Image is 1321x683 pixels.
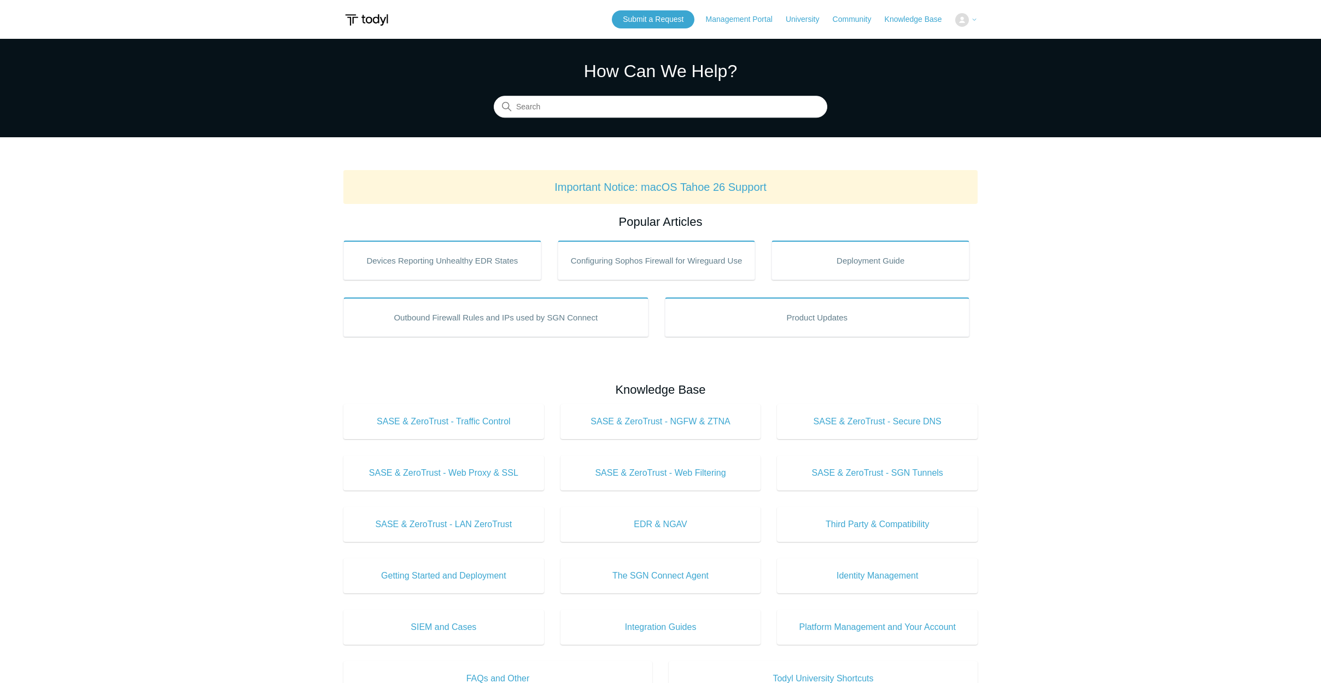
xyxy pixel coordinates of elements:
a: Third Party & Compatibility [777,507,978,542]
a: Important Notice: macOS Tahoe 26 Support [554,181,767,193]
span: SASE & ZeroTrust - Web Proxy & SSL [360,466,528,480]
a: Platform Management and Your Account [777,610,978,645]
a: SIEM and Cases [343,610,544,645]
a: Getting Started and Deployment [343,558,544,593]
span: Getting Started and Deployment [360,569,528,582]
span: The SGN Connect Agent [577,569,745,582]
a: SASE & ZeroTrust - LAN ZeroTrust [343,507,544,542]
a: SASE & ZeroTrust - NGFW & ZTNA [560,404,761,439]
a: Submit a Request [612,10,694,28]
a: Knowledge Base [885,14,953,25]
a: SASE & ZeroTrust - Web Filtering [560,456,761,491]
span: SASE & ZeroTrust - Web Filtering [577,466,745,480]
a: Outbound Firewall Rules and IPs used by SGN Connect [343,297,648,337]
input: Search [494,96,827,118]
img: Todyl Support Center Help Center home page [343,10,390,30]
span: Third Party & Compatibility [793,518,961,531]
a: University [786,14,830,25]
a: SASE & ZeroTrust - SGN Tunnels [777,456,978,491]
a: SASE & ZeroTrust - Traffic Control [343,404,544,439]
a: Identity Management [777,558,978,593]
span: SASE & ZeroTrust - Traffic Control [360,415,528,428]
span: Identity Management [793,569,961,582]
a: Deployment Guide [771,241,969,280]
span: Platform Management and Your Account [793,621,961,634]
a: SASE & ZeroTrust - Secure DNS [777,404,978,439]
a: Community [833,14,882,25]
a: Configuring Sophos Firewall for Wireguard Use [558,241,756,280]
span: SASE & ZeroTrust - LAN ZeroTrust [360,518,528,531]
h2: Knowledge Base [343,381,978,399]
a: Integration Guides [560,610,761,645]
a: EDR & NGAV [560,507,761,542]
span: SASE & ZeroTrust - NGFW & ZTNA [577,415,745,428]
span: SIEM and Cases [360,621,528,634]
a: Management Portal [706,14,784,25]
h2: Popular Articles [343,213,978,231]
span: SASE & ZeroTrust - Secure DNS [793,415,961,428]
a: SASE & ZeroTrust - Web Proxy & SSL [343,456,544,491]
span: EDR & NGAV [577,518,745,531]
a: Devices Reporting Unhealthy EDR States [343,241,541,280]
h1: How Can We Help? [494,58,827,84]
span: Integration Guides [577,621,745,634]
span: SASE & ZeroTrust - SGN Tunnels [793,466,961,480]
a: The SGN Connect Agent [560,558,761,593]
a: Product Updates [665,297,970,337]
